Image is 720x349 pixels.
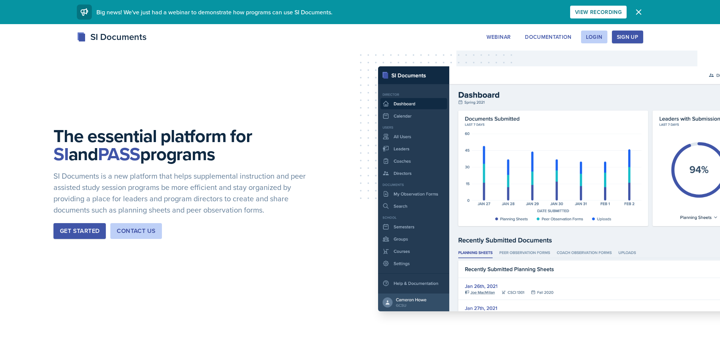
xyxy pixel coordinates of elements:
[612,31,643,43] button: Sign Up
[482,31,516,43] button: Webinar
[617,34,638,40] div: Sign Up
[581,31,607,43] button: Login
[110,223,162,239] button: Contact Us
[525,34,572,40] div: Documentation
[575,9,622,15] div: View Recording
[60,227,99,236] div: Get Started
[586,34,603,40] div: Login
[117,227,156,236] div: Contact Us
[77,30,146,44] div: SI Documents
[96,8,333,16] span: Big news! We've just had a webinar to demonstrate how programs can use SI Documents.
[53,223,106,239] button: Get Started
[487,34,511,40] div: Webinar
[570,6,627,18] button: View Recording
[520,31,577,43] button: Documentation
